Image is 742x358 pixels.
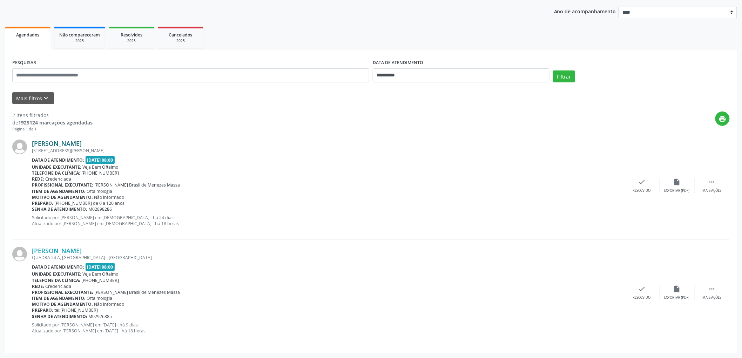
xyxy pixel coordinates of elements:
[32,215,625,227] p: Solicitado por [PERSON_NAME] em [DEMOGRAPHIC_DATA] - há 24 dias Atualizado por [PERSON_NAME] em [...
[16,32,39,38] span: Agendados
[82,170,119,176] span: [PHONE_NUMBER]
[633,188,651,193] div: Resolvido
[83,164,119,170] span: Veja Bem Oftalmo
[673,285,681,293] i: insert_drive_file
[86,156,115,164] span: [DATE] 08:00
[89,313,112,319] span: M02926885
[703,188,722,193] div: Mais ações
[89,206,112,212] span: M02898286
[12,247,27,262] img: img
[12,112,93,119] div: 2 itens filtrados
[87,188,113,194] span: Oftalmologia
[32,148,625,154] div: [STREET_ADDRESS][PERSON_NAME]
[114,38,149,43] div: 2025
[86,263,115,271] span: [DATE] 08:00
[46,176,72,182] span: Credenciada
[32,301,93,307] b: Motivo de agendamento:
[95,182,180,188] span: [PERSON_NAME] Brasil de Menezes Massa
[121,32,142,38] span: Resolvidos
[59,32,100,38] span: Não compareceram
[32,271,81,277] b: Unidade executante:
[42,94,50,102] i: keyboard_arrow_down
[32,255,625,261] div: QUADRA 24 A, [GEOGRAPHIC_DATA] - [GEOGRAPHIC_DATA]
[32,164,81,170] b: Unidade executante:
[708,285,716,293] i: 
[32,264,84,270] b: Data de atendimento:
[708,178,716,186] i: 
[638,285,646,293] i: check
[665,188,690,193] div: Exportar (PDF)
[638,178,646,186] i: check
[32,313,87,319] b: Senha de atendimento:
[32,194,93,200] b: Motivo de agendamento:
[32,289,93,295] b: Profissional executante:
[169,32,193,38] span: Cancelados
[32,307,53,313] b: Preparo:
[373,58,423,68] label: DATA DE ATENDIMENTO
[554,7,616,15] p: Ano de acompanhamento
[719,115,727,123] i: print
[55,200,125,206] span: [PHONE_NUMBER] de 0 a 120 anos
[32,277,80,283] b: Telefone da clínica:
[32,322,625,334] p: Solicitado por [PERSON_NAME] em [DATE] - há 9 dias Atualizado por [PERSON_NAME] em [DATE] - há 18...
[55,307,98,313] span: tel:[PHONE_NUMBER]
[715,112,730,126] button: print
[95,289,180,295] span: [PERSON_NAME] Brasil de Menezes Massa
[32,170,80,176] b: Telefone da clínica:
[46,283,72,289] span: Credenciada
[18,119,93,126] strong: 1925124 marcações agendadas
[32,182,93,188] b: Profissional executante:
[32,200,53,206] b: Preparo:
[12,92,54,104] button: Mais filtroskeyboard_arrow_down
[633,295,651,300] div: Resolvido
[703,295,722,300] div: Mais ações
[163,38,198,43] div: 2025
[32,188,86,194] b: Item de agendamento:
[673,178,681,186] i: insert_drive_file
[12,140,27,154] img: img
[32,157,84,163] b: Data de atendimento:
[12,126,93,132] div: Página 1 de 1
[665,295,690,300] div: Exportar (PDF)
[12,58,36,68] label: PESQUISAR
[32,295,86,301] b: Item de agendamento:
[59,38,100,43] div: 2025
[32,206,87,212] b: Senha de atendimento:
[553,70,575,82] button: Filtrar
[82,277,119,283] span: [PHONE_NUMBER]
[83,271,119,277] span: Veja Bem Oftalmo
[32,283,44,289] b: Rede:
[12,119,93,126] div: de
[94,301,124,307] span: Não informado
[87,295,113,301] span: Oftalmologia
[32,176,44,182] b: Rede:
[32,247,82,255] a: [PERSON_NAME]
[94,194,124,200] span: Não informado
[32,140,82,147] a: [PERSON_NAME]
